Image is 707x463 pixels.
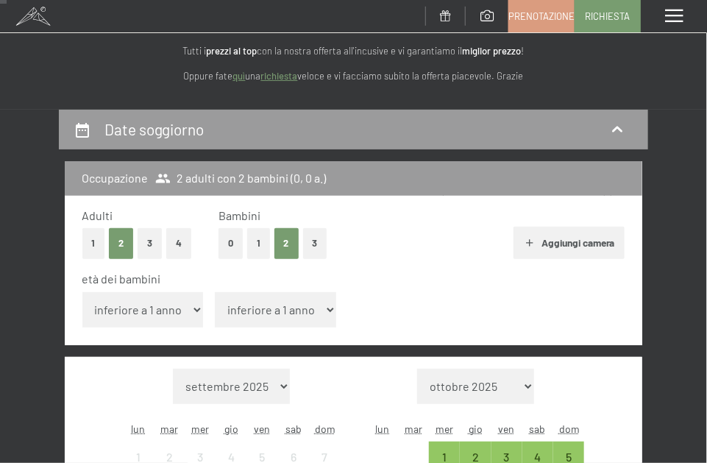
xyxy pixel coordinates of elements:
[530,423,546,435] abbr: sabato
[285,423,302,435] abbr: sabato
[315,423,335,435] abbr: domenica
[59,68,648,84] p: Oppure fate una veloce e vi facciamo subito la offerta piacevole. Grazie
[436,423,453,435] abbr: mercoledì
[155,170,326,186] span: 2 adulti con 2 bambini (0, 0 a.)
[255,423,271,435] abbr: venerdì
[82,271,614,287] div: età dei bambini
[405,423,422,435] abbr: martedì
[160,423,178,435] abbr: martedì
[514,227,625,259] button: Aggiungi camera
[586,10,630,23] span: Richiesta
[575,1,640,32] a: Richiesta
[131,423,145,435] abbr: lunedì
[82,228,105,258] button: 1
[247,228,270,258] button: 1
[219,228,243,258] button: 0
[138,228,162,258] button: 3
[82,170,149,186] h3: Occupazione
[463,45,522,57] strong: miglior prezzo
[559,423,580,435] abbr: domenica
[469,423,483,435] abbr: giovedì
[104,120,205,138] h2: Date soggiorno
[109,228,133,258] button: 2
[191,423,209,435] abbr: mercoledì
[376,423,390,435] abbr: lunedì
[59,43,648,59] p: Tutti i con la nostra offerta all'incusive e vi garantiamo il !
[499,423,515,435] abbr: venerdì
[219,208,260,222] span: Bambini
[274,228,299,258] button: 2
[508,10,575,23] span: Prenotazione
[261,70,298,82] a: richiesta
[303,228,327,258] button: 3
[166,228,191,258] button: 4
[233,70,246,82] a: quì
[224,423,238,435] abbr: giovedì
[509,1,574,32] a: Prenotazione
[82,208,113,222] span: Adulti
[207,45,257,57] strong: prezzi al top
